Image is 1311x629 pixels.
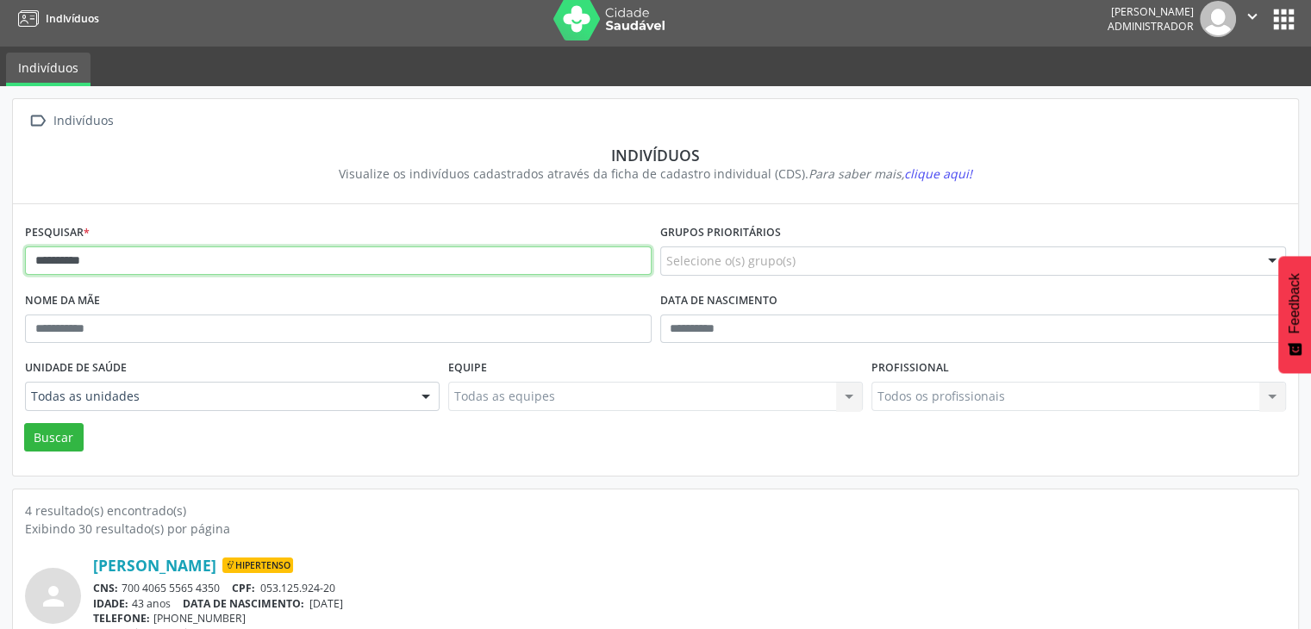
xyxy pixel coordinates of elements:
label: Data de nascimento [660,288,777,314]
i: Para saber mais, [808,165,972,182]
div: 4 resultado(s) encontrado(s) [25,501,1286,520]
i:  [1243,7,1262,26]
span: [DATE] [309,596,343,611]
div: [PERSON_NAME] [1108,4,1194,19]
div: [PHONE_NUMBER] [93,611,1286,626]
span: Administrador [1108,19,1194,34]
span: CNS: [93,581,118,595]
div: Visualize os indivíduos cadastrados através da ficha de cadastro individual (CDS). [37,165,1274,183]
div: Indivíduos [37,146,1274,165]
div: 700 4065 5565 4350 [93,581,1286,595]
label: Grupos prioritários [660,220,781,246]
span: Selecione o(s) grupo(s) [666,252,796,270]
span: IDADE: [93,596,128,611]
span: Todas as unidades [31,388,404,405]
a: Indivíduos [6,53,91,86]
span: DATA DE NASCIMENTO: [183,596,304,611]
span: TELEFONE: [93,611,150,626]
button: Buscar [24,423,84,452]
div: 43 anos [93,596,1286,611]
label: Equipe [448,355,487,382]
i:  [25,109,50,134]
label: Nome da mãe [25,288,100,314]
i: person [38,581,69,612]
label: Profissional [871,355,949,382]
span: clique aqui! [904,165,972,182]
div: Exibindo 30 resultado(s) por página [25,520,1286,538]
label: Unidade de saúde [25,355,127,382]
span: Feedback [1287,273,1302,333]
div: Indivíduos [50,109,116,134]
button: Feedback - Mostrar pesquisa [1278,256,1311,373]
span: Hipertenso [222,557,293,573]
span: CPF: [232,581,255,595]
a: [PERSON_NAME] [93,556,216,575]
button: apps [1269,4,1299,34]
span: 053.125.924-20 [260,581,335,595]
label: Pesquisar [25,220,90,246]
button:  [1236,1,1269,37]
span: Indivíduos [46,11,99,26]
a:  Indivíduos [25,109,116,134]
a: Indivíduos [12,4,99,33]
img: img [1200,1,1236,37]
